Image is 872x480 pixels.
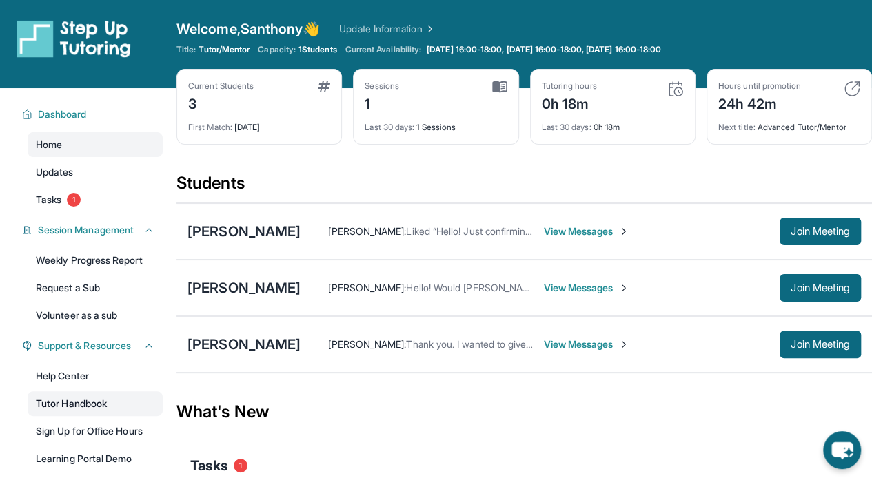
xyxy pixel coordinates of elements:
[492,81,507,93] img: card
[618,282,629,293] img: Chevron-Right
[32,107,154,121] button: Dashboard
[188,81,254,92] div: Current Students
[791,284,850,292] span: Join Meeting
[365,122,414,132] span: Last 30 days :
[365,92,399,114] div: 1
[542,122,591,132] span: Last 30 days :
[406,338,594,350] span: Thank you. I wanted to give enough notice.
[187,278,301,298] div: [PERSON_NAME]
[543,281,629,295] span: View Messages
[176,44,196,55] span: Title:
[780,274,861,302] button: Join Meeting
[365,114,507,133] div: 1 Sessions
[844,81,860,97] img: card
[187,222,301,241] div: [PERSON_NAME]
[543,337,629,351] span: View Messages
[28,303,163,328] a: Volunteer as a sub
[190,456,228,475] span: Tasks
[176,382,872,442] div: What's New
[188,114,330,133] div: [DATE]
[424,44,664,55] a: [DATE] 16:00-18:00, [DATE] 16:00-18:00, [DATE] 16:00-18:00
[318,81,330,92] img: card
[176,19,320,39] span: Welcome, Santhony 👋
[38,223,134,237] span: Session Management
[543,225,629,238] span: View Messages
[67,193,81,207] span: 1
[28,248,163,273] a: Weekly Progress Report
[339,22,436,36] a: Update Information
[28,187,163,212] a: Tasks1
[28,160,163,185] a: Updates
[17,19,131,58] img: logo
[188,122,232,132] span: First Match :
[780,218,861,245] button: Join Meeting
[258,44,296,55] span: Capacity:
[28,391,163,416] a: Tutor Handbook
[38,339,131,353] span: Support & Resources
[328,338,406,350] span: [PERSON_NAME] :
[427,44,661,55] span: [DATE] 16:00-18:00, [DATE] 16:00-18:00, [DATE] 16:00-18:00
[28,419,163,444] a: Sign Up for Office Hours
[199,44,250,55] span: Tutor/Mentor
[28,446,163,471] a: Learning Portal Demo
[406,225,700,237] span: Liked “Hello! Just confirming our session [DATE] from 4-5pm PST!”
[791,340,850,348] span: Join Meeting
[38,107,87,121] span: Dashboard
[542,114,684,133] div: 0h 18m
[298,44,337,55] span: 1 Students
[718,122,756,132] span: Next title :
[32,223,154,237] button: Session Management
[234,459,247,472] span: 1
[328,225,406,237] span: [PERSON_NAME] :
[718,114,860,133] div: Advanced Tutor/Mentor
[718,92,801,114] div: 24h 42m
[422,22,436,36] img: Chevron Right
[28,275,163,300] a: Request a Sub
[36,165,74,179] span: Updates
[791,227,850,236] span: Join Meeting
[345,44,421,55] span: Current Availability:
[618,226,629,237] img: Chevron-Right
[667,81,684,97] img: card
[542,92,597,114] div: 0h 18m
[365,81,399,92] div: Sessions
[36,193,61,207] span: Tasks
[618,339,629,350] img: Chevron-Right
[542,81,597,92] div: Tutoring hours
[328,282,406,293] span: [PERSON_NAME] :
[36,138,62,152] span: Home
[28,364,163,388] a: Help Center
[188,92,254,114] div: 3
[28,132,163,157] a: Home
[823,431,861,469] button: chat-button
[32,339,154,353] button: Support & Resources
[718,81,801,92] div: Hours until promotion
[780,331,861,358] button: Join Meeting
[187,335,301,354] div: [PERSON_NAME]
[176,172,872,202] div: Students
